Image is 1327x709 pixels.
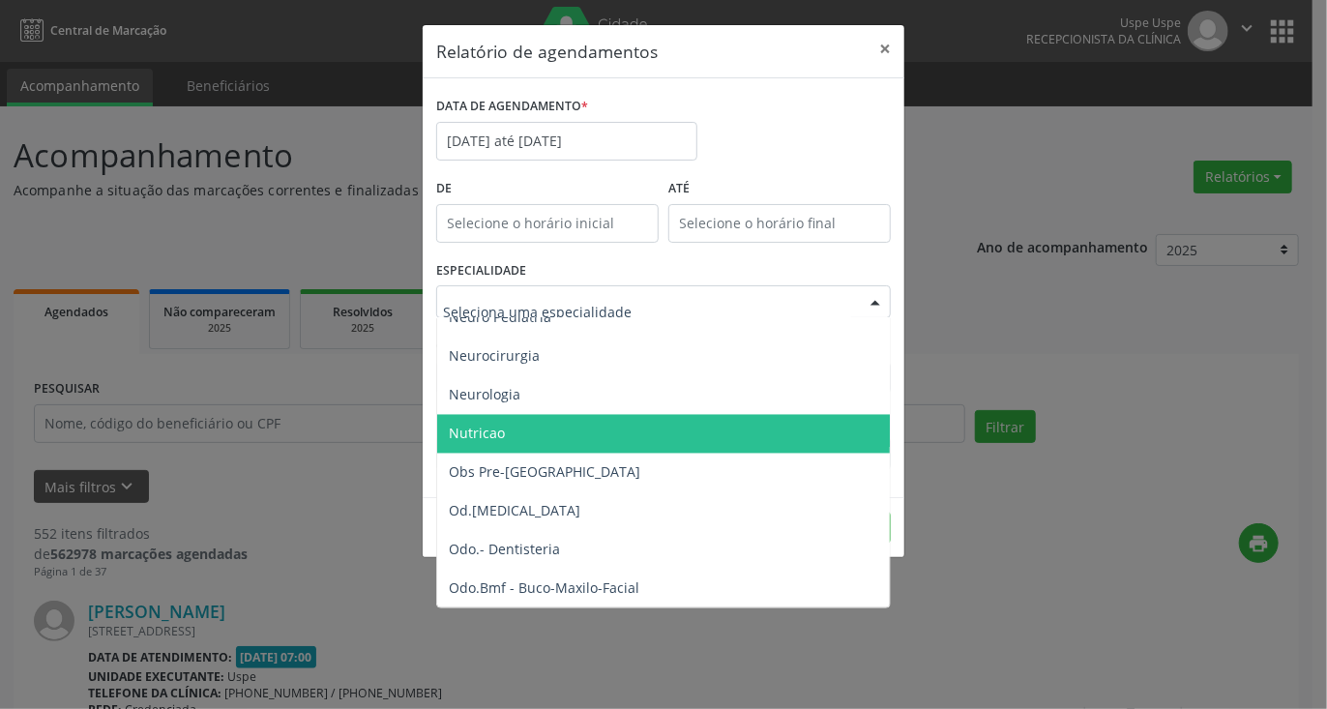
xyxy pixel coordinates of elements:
label: ATÉ [668,174,891,204]
span: Neurocirurgia [449,347,540,366]
input: Selecione o horário final [668,204,891,243]
h5: Relatório de agendamentos [436,39,658,64]
input: Selecione uma data ou intervalo [436,122,697,161]
input: Selecione o horário inicial [436,204,659,243]
input: Seleciona uma especialidade [443,292,851,331]
span: Neuro Pediatria [449,309,551,327]
span: Nutricao [449,425,505,443]
span: Od.[MEDICAL_DATA] [449,502,580,520]
span: Odo.Bmf - Buco-Maxilo-Facial [449,579,639,598]
button: Close [866,25,904,73]
span: Obs Pre-[GEOGRAPHIC_DATA] [449,463,640,482]
label: DATA DE AGENDAMENTO [436,92,588,122]
label: De [436,174,659,204]
span: Odo.- Dentisteria [449,541,560,559]
span: Neurologia [449,386,520,404]
label: ESPECIALIDADE [436,256,526,286]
